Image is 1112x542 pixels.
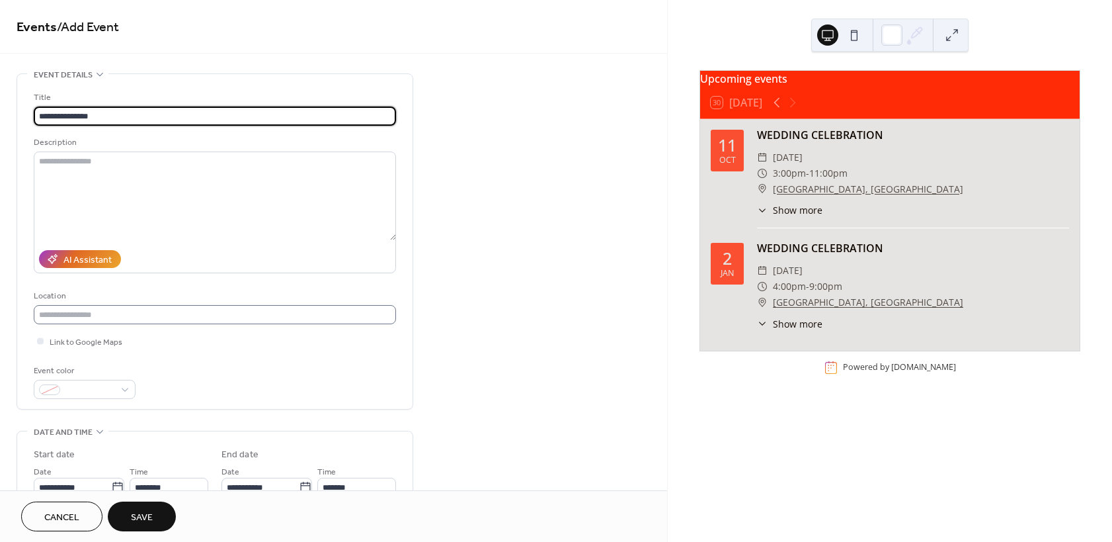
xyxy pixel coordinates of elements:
[34,426,93,439] span: Date and time
[131,511,153,525] span: Save
[773,181,963,197] a: [GEOGRAPHIC_DATA], [GEOGRAPHIC_DATA]
[130,465,148,479] span: Time
[39,250,121,268] button: AI Assistant
[843,362,956,373] div: Powered by
[34,364,133,378] div: Event color
[718,137,736,154] div: 11
[773,279,806,294] span: 4:00pm
[700,71,1080,87] div: Upcoming events
[721,269,734,278] div: Jan
[757,203,768,217] div: ​
[221,448,258,462] div: End date
[317,465,336,479] span: Time
[806,165,809,181] span: -
[757,127,1069,143] div: WEDDING CELEBRATION
[757,150,768,165] div: ​
[34,136,393,150] div: Description
[34,289,393,303] div: Location
[806,279,809,294] span: -
[757,263,768,279] div: ​
[773,203,822,217] span: Show more
[891,362,956,373] a: [DOMAIN_NAME]
[44,511,79,525] span: Cancel
[108,502,176,531] button: Save
[57,15,119,40] span: / Add Event
[809,279,842,294] span: 9:00pm
[221,465,239,479] span: Date
[63,253,112,267] div: AI Assistant
[17,15,57,40] a: Events
[773,263,803,279] span: [DATE]
[34,68,93,82] span: Event details
[757,317,768,331] div: ​
[773,150,803,165] span: [DATE]
[723,250,732,267] div: 2
[757,240,1069,256] div: WEDDING CELEBRATION
[757,203,822,217] button: ​Show more
[809,165,848,181] span: 11:00pm
[719,156,736,165] div: Oct
[757,317,822,331] button: ​Show more
[757,294,768,310] div: ​
[34,91,393,105] div: Title
[50,336,122,349] span: Link to Google Maps
[773,294,963,310] a: [GEOGRAPHIC_DATA], [GEOGRAPHIC_DATA]
[757,279,768,294] div: ​
[773,165,806,181] span: 3:00pm
[757,181,768,197] div: ​
[757,165,768,181] div: ​
[21,502,102,531] button: Cancel
[773,317,822,331] span: Show more
[34,465,52,479] span: Date
[34,448,75,462] div: Start date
